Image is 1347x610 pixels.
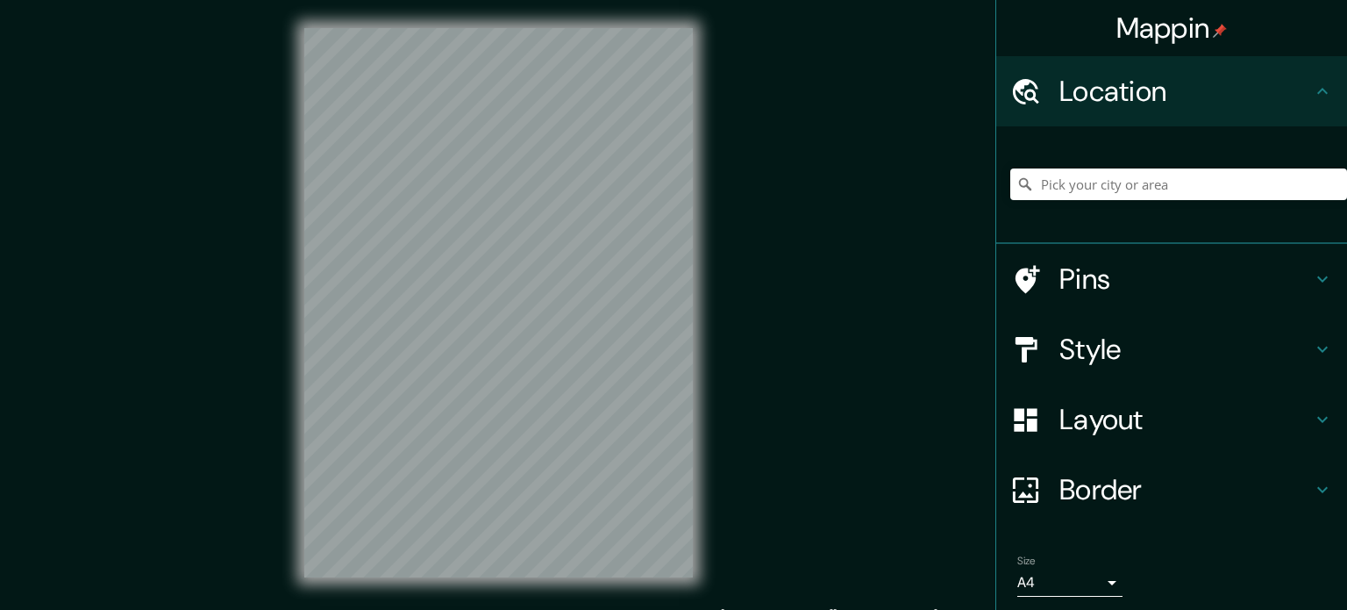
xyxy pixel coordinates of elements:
[1059,402,1312,437] h4: Layout
[996,384,1347,455] div: Layout
[1213,24,1227,38] img: pin-icon.png
[1059,74,1312,109] h4: Location
[1017,569,1122,597] div: A4
[996,244,1347,314] div: Pins
[1059,262,1312,297] h4: Pins
[1010,169,1347,200] input: Pick your city or area
[996,56,1347,126] div: Location
[1116,11,1228,46] h4: Mappin
[1059,332,1312,367] h4: Style
[304,28,693,578] canvas: Map
[996,455,1347,525] div: Border
[1059,472,1312,507] h4: Border
[996,314,1347,384] div: Style
[1017,554,1036,569] label: Size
